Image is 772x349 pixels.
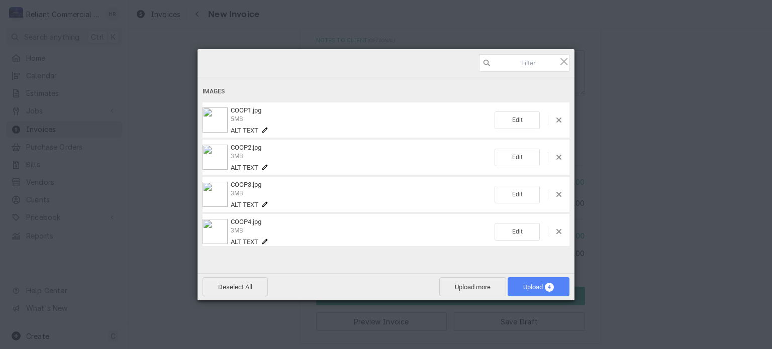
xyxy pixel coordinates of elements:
[231,227,243,234] span: 3MB
[523,283,554,291] span: Upload
[545,283,554,292] span: 4
[203,82,569,101] div: Images
[203,219,228,244] img: ab72eab0-93ea-4731-9316-66f52d7fa9c2
[231,201,258,208] span: Alt text
[495,223,540,241] span: Edit
[228,181,495,208] div: COOP3.jpg
[231,164,258,171] span: Alt text
[231,238,258,246] span: Alt text
[495,186,540,203] span: Edit
[439,277,506,296] span: Upload more
[228,218,495,246] div: COOP4.jpg
[228,144,495,171] div: COOP2.jpg
[231,127,258,134] span: Alt text
[231,181,261,188] span: COOP3.jpg
[203,107,228,133] img: 8afb19f0-ba4b-46a9-a835-947b81cd0c66
[231,153,243,160] span: 3MB
[231,115,243,123] span: 5MB
[203,182,228,207] img: 069cd9a0-00e5-45b7-a7a6-6cae26cc931d
[508,277,569,296] span: Upload4
[231,144,261,151] span: COOP2.jpg
[495,111,540,129] span: Edit
[228,106,495,134] div: COOP1.jpg
[479,54,569,72] input: Filter
[558,56,569,67] span: Click here or hit ESC to close picker
[203,145,228,170] img: d4fe86bc-ecc9-416b-89be-4ae8a50e38e9
[203,277,268,296] span: Deselect All
[231,218,261,225] span: COOP4.jpg
[495,149,540,166] span: Edit
[231,106,261,114] span: COOP1.jpg
[231,190,243,197] span: 3MB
